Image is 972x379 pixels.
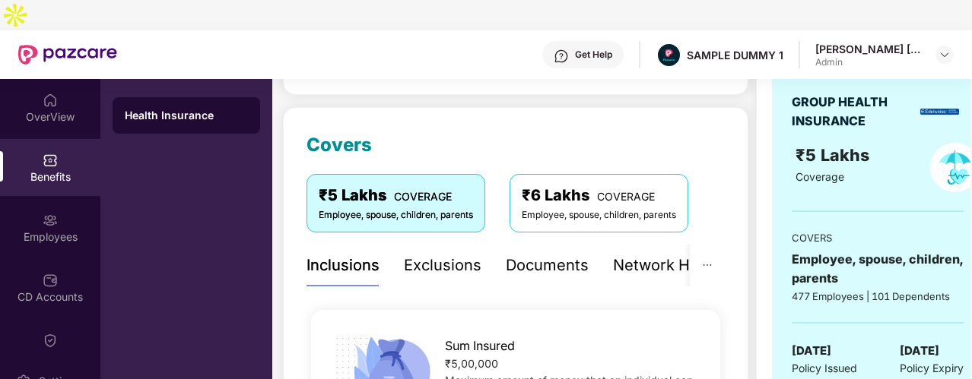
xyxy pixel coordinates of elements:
[658,44,680,66] img: Pazcare_Alternative_logo-01-01.png
[920,109,959,115] img: insurerLogo
[613,254,746,277] div: Network Hospitals
[43,273,58,288] img: svg+xml;base64,PHN2ZyBpZD0iQ0RfQWNjb3VudHMiIGRhdGEtbmFtZT0iQ0QgQWNjb3VudHMiIHhtbG5zPSJodHRwOi8vd3...
[445,336,515,355] span: Sum Insured
[43,333,58,348] img: svg+xml;base64,PHN2ZyBpZD0iQ2xhaW0iIHhtbG5zPSJodHRwOi8vd3d3LnczLm9yZy8yMDAwL3N2ZyIgd2lkdGg9IjIwIi...
[319,184,473,207] div: ₹5 Lakhs
[522,208,676,223] div: Employee, spouse, children, parents
[796,145,874,165] span: ₹5 Lakhs
[404,254,481,277] div: Exclusions
[575,49,612,61] div: Get Help
[125,108,248,123] div: Health Insurance
[815,42,922,56] div: [PERSON_NAME] [PERSON_NAME]
[522,184,676,207] div: ₹6 Lakhs
[307,254,380,277] div: Inclusions
[18,45,117,65] img: New Pazcare Logo
[815,56,922,68] div: Admin
[597,190,655,203] span: COVERAGE
[43,153,58,168] img: svg+xml;base64,PHN2ZyBpZD0iQmVuZWZpdHMiIHhtbG5zPSJodHRwOi8vd3d3LnczLm9yZy8yMDAwL3N2ZyIgd2lkdGg9Ij...
[702,260,713,270] span: ellipsis
[796,170,844,183] span: Coverage
[319,208,473,223] div: Employee, spouse, children, parents
[792,250,964,288] div: Employee, spouse, children, parents
[900,360,964,377] span: Policy Expiry
[792,342,831,360] span: [DATE]
[506,254,589,277] div: Documents
[792,93,915,131] div: GROUP HEALTH INSURANCE
[43,213,58,228] img: svg+xml;base64,PHN2ZyBpZD0iRW1wbG95ZWVzIiB4bWxucz0iaHR0cDovL3d3dy53My5vcmcvMjAwMC9zdmciIHdpZHRoPS...
[690,245,725,286] button: ellipsis
[554,49,569,64] img: svg+xml;base64,PHN2ZyBpZD0iSGVscC0zMngzMiIgeG1sbnM9Imh0dHA6Ly93d3cudzMub3JnLzIwMDAvc3ZnIiB3aWR0aD...
[445,355,701,372] div: ₹5,00,000
[687,48,783,62] div: SAMPLE DUMMY 1
[307,134,372,156] span: Covers
[939,49,951,61] img: svg+xml;base64,PHN2ZyBpZD0iRHJvcGRvd24tMzJ4MzIiIHhtbG5zPSJodHRwOi8vd3d3LnczLm9yZy8yMDAwL3N2ZyIgd2...
[792,289,964,304] div: 477 Employees | 101 Dependents
[792,360,857,377] span: Policy Issued
[900,342,939,360] span: [DATE]
[43,93,58,108] img: svg+xml;base64,PHN2ZyBpZD0iSG9tZSIgeG1sbnM9Imh0dHA6Ly93d3cudzMub3JnLzIwMDAvc3ZnIiB3aWR0aD0iMjAiIG...
[792,230,964,245] div: COVERS
[394,190,452,203] span: COVERAGE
